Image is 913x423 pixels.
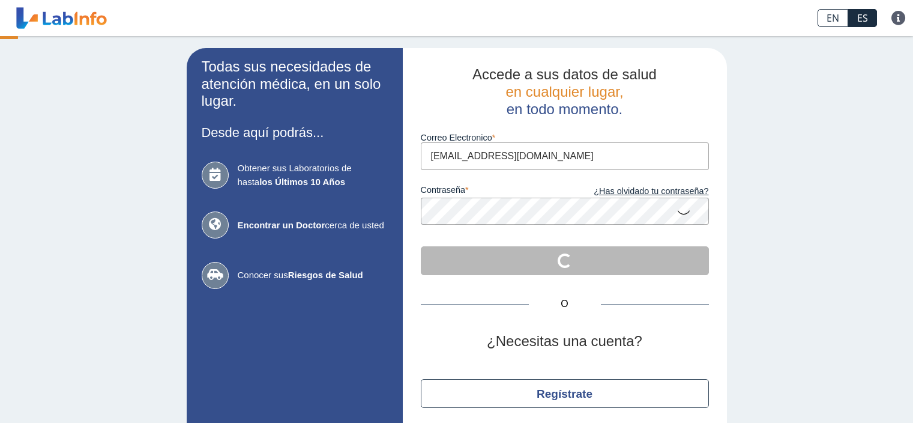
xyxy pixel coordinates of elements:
[421,379,709,408] button: Regístrate
[529,297,601,311] span: O
[259,177,345,187] b: los Últimos 10 Años
[421,133,709,142] label: Correo Electronico
[202,58,388,110] h2: Todas sus necesidades de atención médica, en un solo lugar.
[238,269,388,282] span: Conocer sus
[565,185,709,198] a: ¿Has olvidado tu contraseña?
[505,84,623,100] span: en cualquier lugar,
[507,101,622,117] span: en todo momento.
[421,333,709,350] h2: ¿Necesitas una cuenta?
[202,125,388,140] h3: Desde aquí podrás...
[288,270,363,280] b: Riesgos de Salud
[421,185,565,198] label: contraseña
[238,162,388,189] span: Obtener sus Laboratorios de hasta
[238,219,388,233] span: cerca de usted
[238,220,325,230] b: Encontrar un Doctor
[848,9,877,27] a: ES
[472,66,657,82] span: Accede a sus datos de salud
[818,9,848,27] a: EN
[806,376,900,410] iframe: Help widget launcher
